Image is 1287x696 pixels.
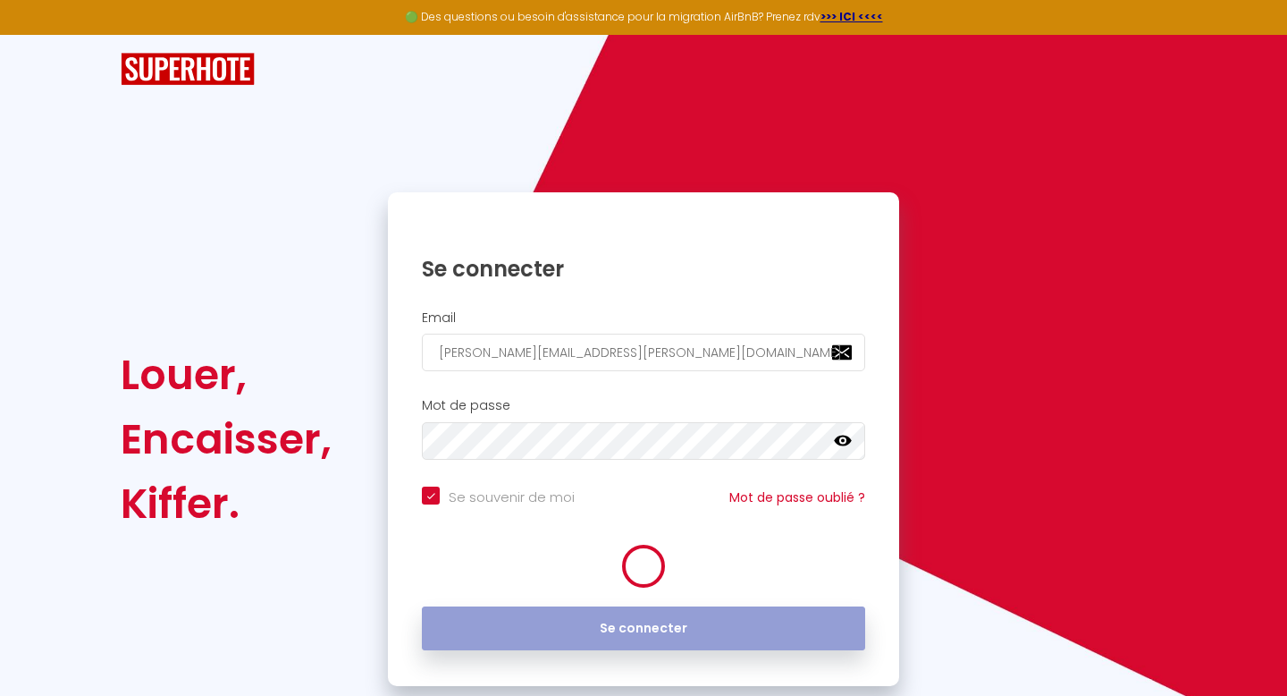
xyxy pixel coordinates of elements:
[121,407,332,471] div: Encaisser,
[422,310,865,326] h2: Email
[121,343,332,407] div: Louer,
[422,607,865,651] button: Se connecter
[422,334,865,371] input: Ton Email
[121,471,332,536] div: Kiffer.
[121,53,255,86] img: SuperHote logo
[729,488,865,506] a: Mot de passe oublié ?
[422,398,865,413] h2: Mot de passe
[820,9,883,24] a: >>> ICI <<<<
[422,255,865,283] h1: Se connecter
